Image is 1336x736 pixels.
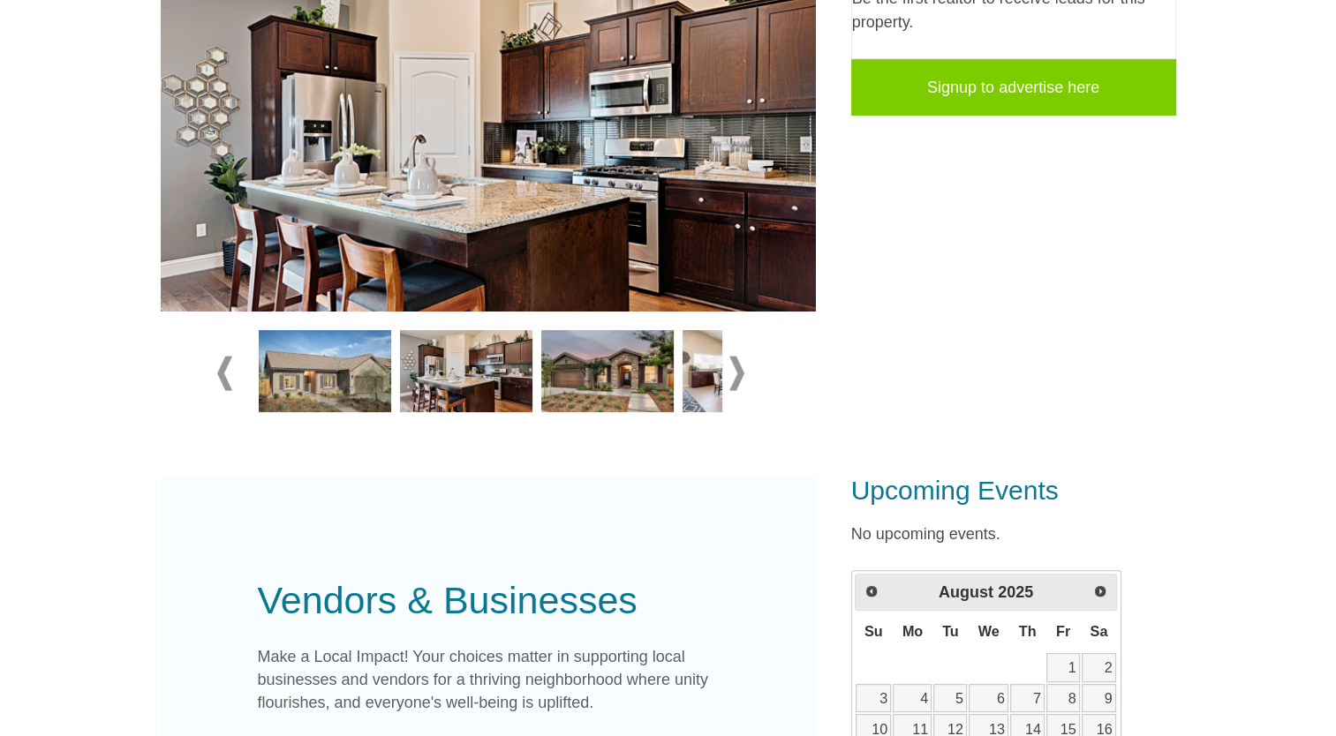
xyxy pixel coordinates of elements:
p: Make a Local Impact! Your choices matter in supporting local businesses and vendors for a thrivin... [258,646,719,715]
p: No upcoming events. [851,522,1176,546]
span: 2025 [998,583,1033,601]
a: Prev [857,576,886,605]
span: Wednesday [978,623,1000,639]
h3: Upcoming Events [851,475,1176,507]
span: Prev [864,584,879,598]
a: 2 [1082,653,1116,682]
span: Saturday [1090,623,1107,639]
span: Thursday [1019,623,1037,639]
a: 9 [1082,684,1116,713]
span: Sunday [864,623,883,639]
a: 3 [856,684,891,713]
span: August [939,583,993,601]
a: Signup to advertise here [851,59,1176,116]
a: 5 [933,684,967,713]
span: Next [1093,584,1107,598]
a: 1 [1046,653,1080,682]
span: Friday [1056,623,1070,639]
a: 7 [1010,684,1045,713]
span: Tuesday [942,623,959,639]
a: 6 [969,684,1008,713]
a: Next [1086,576,1114,605]
a: 8 [1046,684,1080,713]
span: Monday [902,623,923,639]
div: Vendors & Businesses [258,572,719,629]
a: 4 [893,684,932,713]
